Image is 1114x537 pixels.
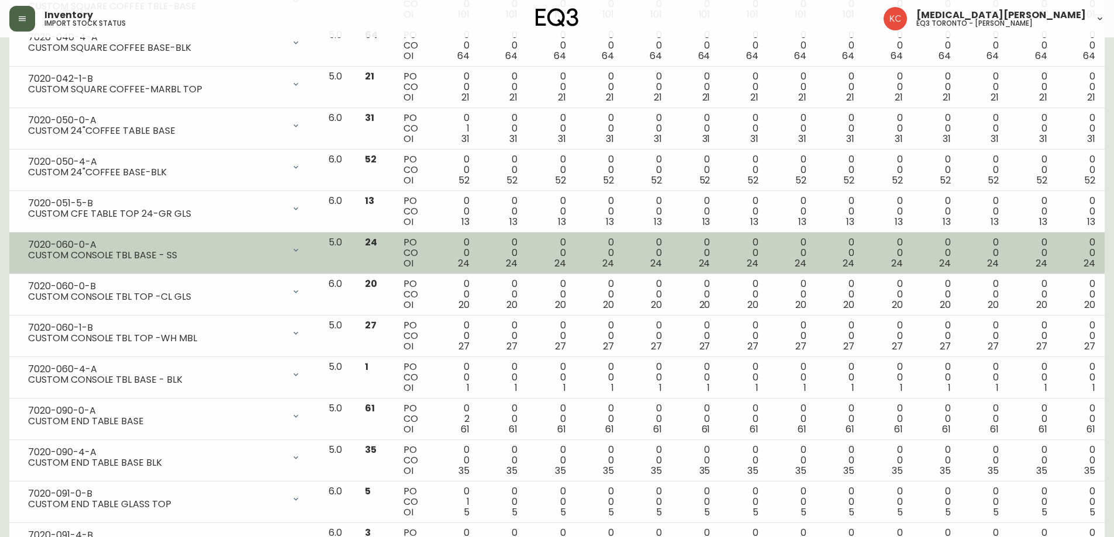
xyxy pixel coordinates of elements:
[987,257,999,270] span: 24
[365,70,374,83] span: 21
[28,157,284,167] div: 7020-050-4-A
[461,132,470,145] span: 31
[555,339,566,353] span: 27
[681,237,710,269] div: 0 0
[19,362,310,387] div: 7020-060-4-ACUSTOM CONSOLE TBL BASE - BLK
[403,362,422,393] div: PO CO
[633,196,662,227] div: 0 0
[842,49,854,63] span: 64
[602,257,614,270] span: 24
[403,237,422,269] div: PO CO
[603,339,614,353] span: 27
[991,91,999,104] span: 21
[403,339,413,353] span: OI
[365,194,374,207] span: 13
[536,279,565,310] div: 0 0
[584,71,613,103] div: 0 0
[28,84,284,95] div: CUSTOM SQUARE COFFEE-MARBL TOP
[458,339,470,353] span: 27
[891,257,903,270] span: 24
[440,237,470,269] div: 0 0
[633,154,662,186] div: 0 0
[798,215,806,228] span: 13
[1018,113,1047,144] div: 0 0
[403,320,422,352] div: PO CO
[1084,174,1095,187] span: 52
[825,320,854,352] div: 0 0
[365,235,377,249] span: 24
[699,257,711,270] span: 24
[873,154,902,186] div: 0 0
[461,91,470,104] span: 21
[873,30,902,61] div: 0 0
[1036,257,1047,270] span: 24
[777,279,806,310] div: 0 0
[651,298,662,311] span: 20
[1035,49,1047,63] span: 64
[403,71,422,103] div: PO CO
[457,49,470,63] span: 64
[873,320,902,352] div: 0 0
[584,279,613,310] div: 0 0
[28,167,284,178] div: CUSTOM 24"COFFEE BASE-BLK
[943,215,951,228] span: 13
[1084,298,1095,311] span: 20
[729,237,758,269] div: 0 0
[458,257,470,270] span: 24
[319,150,356,191] td: 6.0
[440,30,470,61] div: 0 0
[28,281,284,292] div: 7020-060-0-B
[28,406,284,416] div: 7020-090-0-A
[509,215,518,228] span: 13
[536,30,565,61] div: 0 0
[729,279,758,310] div: 0 0
[825,237,854,269] div: 0 0
[681,279,710,310] div: 0 0
[403,174,413,187] span: OI
[729,113,758,144] div: 0 0
[506,257,518,270] span: 24
[729,320,758,352] div: 0 0
[943,132,951,145] span: 31
[440,320,470,352] div: 0 0
[403,257,413,270] span: OI
[28,323,284,333] div: 7020-060-1-B
[440,279,470,310] div: 0 0
[681,113,710,144] div: 0 0
[365,277,377,290] span: 20
[28,43,284,53] div: CUSTOM SQUARE COFFEE BASE-BLK
[319,191,356,233] td: 6.0
[1066,113,1095,144] div: 0 0
[681,320,710,352] div: 0 0
[1039,91,1047,104] span: 21
[1039,215,1047,228] span: 13
[699,174,711,187] span: 52
[940,339,951,353] span: 27
[19,445,310,470] div: 7020-090-4-ACUSTOM END TABLE BASE BLK
[795,257,806,270] span: 24
[19,113,310,138] div: 7020-050-0-ACUSTOM 24"COFFEE TABLE BASE
[19,154,310,180] div: 7020-050-4-ACUSTOM 24"COFFEE BASE-BLK
[440,196,470,227] div: 0 0
[28,333,284,344] div: CUSTOM CONSOLE TBL TOP -WH MBL
[584,30,613,61] div: 0 0
[44,11,93,20] span: Inventory
[988,298,999,311] span: 20
[584,320,613,352] div: 0 0
[795,298,806,311] span: 20
[777,154,806,186] div: 0 0
[19,30,310,56] div: 7020-040-4-ACUSTOM SQUARE COFFEE BASE-BLK
[1018,196,1047,227] div: 0 0
[319,357,356,399] td: 5.0
[916,11,1086,20] span: [MEDICAL_DATA][PERSON_NAME]
[584,154,613,186] div: 0 0
[702,132,711,145] span: 31
[19,403,310,429] div: 7020-090-0-ACUSTOM END TABLE BASE
[988,174,999,187] span: 52
[1087,132,1095,145] span: 31
[633,320,662,352] div: 0 0
[633,30,662,61] div: 0 0
[699,298,711,311] span: 20
[558,132,566,145] span: 31
[798,132,806,145] span: 31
